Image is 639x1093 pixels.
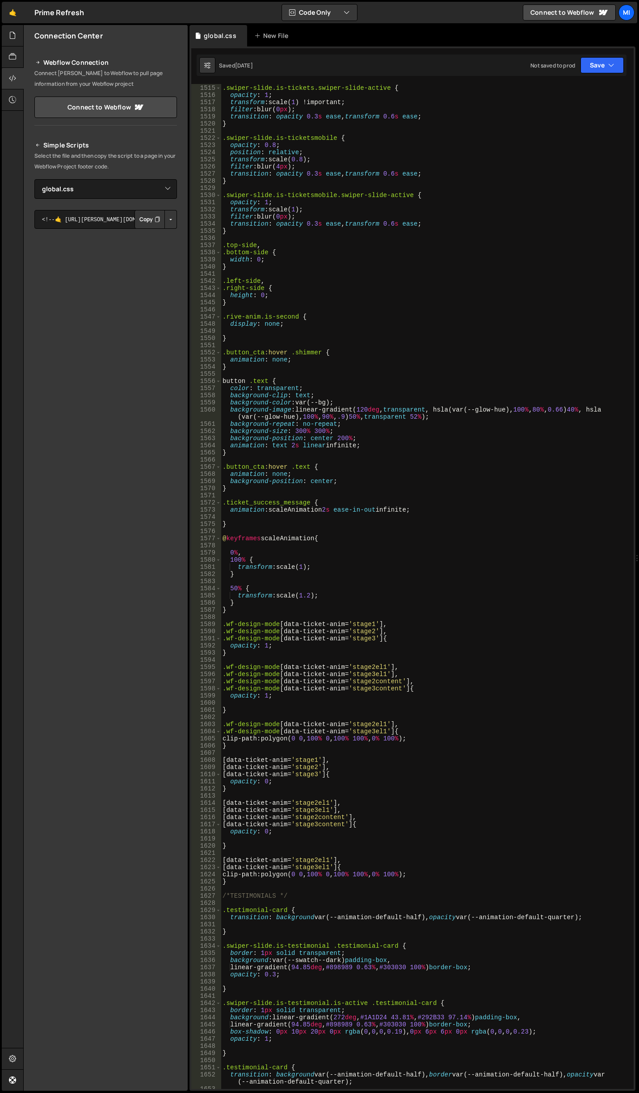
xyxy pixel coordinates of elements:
div: 1573 [191,506,221,513]
p: Connect [PERSON_NAME] to Webflow to pull page information from your Webflow project [34,68,177,89]
div: 1519 [191,113,221,120]
div: 1536 [191,235,221,242]
div: 1627 [191,892,221,900]
div: 1650 [191,1057,221,1064]
h2: Simple Scripts [34,140,177,151]
div: Button group with nested dropdown [135,210,177,229]
div: 1539 [191,256,221,263]
div: 1534 [191,220,221,227]
div: 1587 [191,606,221,614]
div: 1648 [191,1043,221,1050]
div: 1532 [191,206,221,213]
div: 1645 [191,1021,221,1028]
a: Mi [618,4,635,21]
div: 1626 [191,885,221,892]
div: 1576 [191,528,221,535]
div: 1628 [191,900,221,907]
div: 1570 [191,485,221,492]
div: 1575 [191,521,221,528]
div: 1581 [191,563,221,571]
div: 1611 [191,778,221,785]
div: 1613 [191,792,221,799]
div: 1564 [191,442,221,449]
div: 1636 [191,957,221,964]
div: 1595 [191,664,221,671]
div: 1541 [191,270,221,277]
div: 1572 [191,499,221,506]
div: 1593 [191,649,221,656]
div: 1624 [191,871,221,878]
div: 1590 [191,628,221,635]
div: 1653 [191,1085,221,1093]
div: 1596 [191,671,221,678]
div: 1538 [191,249,221,256]
div: 1642 [191,1000,221,1007]
div: 1610 [191,771,221,778]
button: Code Only [282,4,357,21]
div: 1607 [191,749,221,757]
div: 1528 [191,177,221,185]
div: 1606 [191,742,221,749]
div: 1591 [191,635,221,642]
div: 1600 [191,699,221,706]
div: 1629 [191,907,221,914]
div: 1621 [191,849,221,857]
div: 1614 [191,799,221,807]
div: 1643 [191,1007,221,1014]
button: Save [580,57,624,73]
div: 1566 [191,456,221,463]
div: 1548 [191,320,221,328]
div: 1545 [191,299,221,306]
div: 1562 [191,428,221,435]
div: 1616 [191,814,221,821]
div: 1615 [191,807,221,814]
div: 1582 [191,571,221,578]
div: 1549 [191,328,221,335]
div: 1631 [191,921,221,928]
div: 1586 [191,599,221,606]
div: 1565 [191,449,221,456]
div: [DATE] [235,62,253,69]
div: 1625 [191,878,221,885]
div: 1546 [191,306,221,313]
div: 1551 [191,342,221,349]
div: 1609 [191,764,221,771]
div: 1646 [191,1028,221,1035]
div: 1523 [191,142,221,149]
div: 1602 [191,714,221,721]
div: 1552 [191,349,221,356]
div: 1529 [191,185,221,192]
h2: Connection Center [34,31,103,41]
div: Not saved to prod [530,62,575,69]
a: Connect to Webflow [523,4,616,21]
div: 1634 [191,942,221,950]
div: 1567 [191,463,221,471]
button: Copy [135,210,165,229]
div: 1651 [191,1064,221,1071]
div: 1569 [191,478,221,485]
div: 1632 [191,928,221,935]
div: New File [254,31,292,40]
div: 1598 [191,685,221,692]
div: 1577 [191,535,221,542]
div: 1544 [191,292,221,299]
div: 1518 [191,106,221,113]
div: 1555 [191,370,221,378]
div: 1604 [191,728,221,735]
div: 1517 [191,99,221,106]
div: 1559 [191,399,221,406]
div: 1550 [191,335,221,342]
div: 1557 [191,385,221,392]
div: 1542 [191,277,221,285]
div: 1605 [191,735,221,742]
div: 1524 [191,149,221,156]
div: 1522 [191,135,221,142]
div: 1620 [191,842,221,849]
div: 1556 [191,378,221,385]
div: 1543 [191,285,221,292]
div: 1638 [191,971,221,978]
h2: Webflow Connection [34,57,177,68]
div: 1547 [191,313,221,320]
a: 🤙 [2,2,24,23]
